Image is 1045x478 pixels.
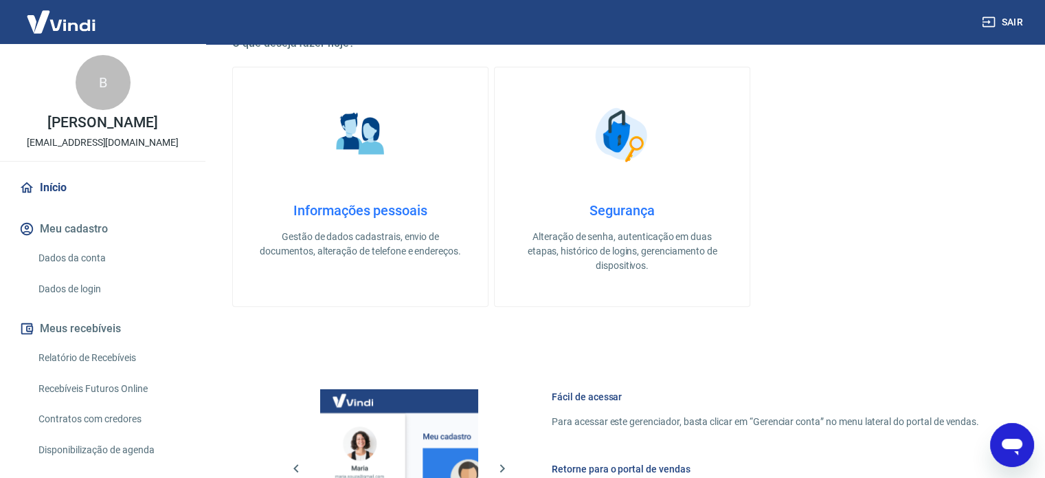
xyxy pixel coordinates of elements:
p: [EMAIL_ADDRESS][DOMAIN_NAME] [27,135,179,150]
a: Recebíveis Futuros Online [33,375,189,403]
button: Sair [979,10,1029,35]
p: Gestão de dados cadastrais, envio de documentos, alteração de telefone e endereços. [255,230,466,259]
button: Meus recebíveis [16,314,189,344]
h6: Retorne para o portal de vendas [552,462,979,476]
a: Dados de login [33,275,189,303]
a: Dados da conta [33,244,189,272]
h4: Informações pessoais [255,202,466,219]
iframe: Botão para abrir a janela de mensagens [990,423,1034,467]
p: [PERSON_NAME] [47,116,157,130]
img: Informações pessoais [326,100,395,169]
p: Para acessar este gerenciador, basta clicar em “Gerenciar conta” no menu lateral do portal de ven... [552,415,979,429]
a: Informações pessoaisInformações pessoaisGestão de dados cadastrais, envio de documentos, alteraçã... [232,67,488,307]
img: Vindi [16,1,106,43]
p: Alteração de senha, autenticação em duas etapas, histórico de logins, gerenciamento de dispositivos. [517,230,728,273]
h6: Fácil de acessar [552,390,979,404]
a: Disponibilização de agenda [33,436,189,464]
a: SegurançaSegurançaAlteração de senha, autenticação em duas etapas, histórico de logins, gerenciam... [494,67,750,307]
button: Meu cadastro [16,214,189,244]
a: Início [16,173,189,203]
h4: Segurança [517,202,728,219]
a: Relatório de Recebíveis [33,344,189,372]
a: Contratos com credores [33,405,189,433]
img: Segurança [588,100,657,169]
div: B [76,55,131,110]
